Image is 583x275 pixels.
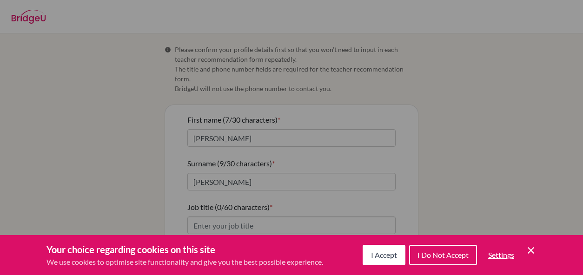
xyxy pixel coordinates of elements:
[409,245,477,265] button: I Do Not Accept
[46,242,323,256] h3: Your choice regarding cookies on this site
[417,250,469,259] span: I Do Not Accept
[46,256,323,268] p: We use cookies to optimise site functionality and give you the best possible experience.
[481,246,522,264] button: Settings
[363,245,405,265] button: I Accept
[371,250,397,259] span: I Accept
[525,245,537,256] button: Save and close
[488,250,514,259] span: Settings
